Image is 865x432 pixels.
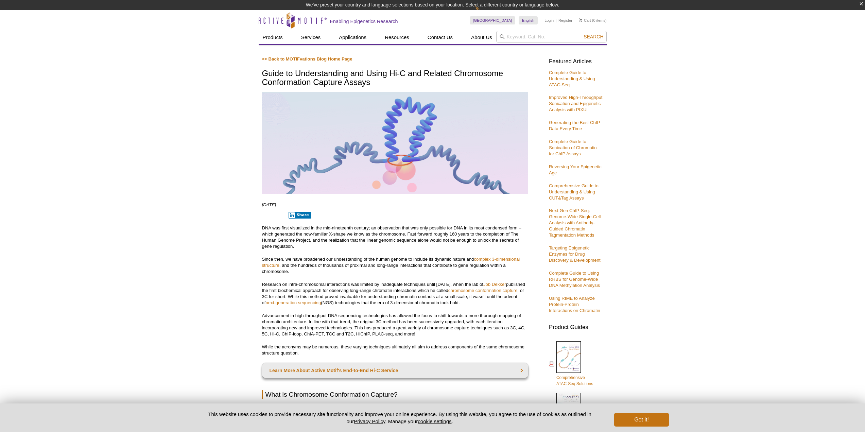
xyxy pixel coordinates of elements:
[549,139,597,156] a: Complete Guide to Sonication of Chromatin for ChIP Assays
[262,56,352,62] a: << Back to MOTIFvations Blog Home Page
[297,31,325,44] a: Services
[335,31,370,44] a: Applications
[330,18,398,24] h2: Enabling Epigenetics Research
[549,183,599,201] a: Comprehensive Guide to Understanding & Using CUT&Tag Assays
[262,225,528,249] p: DNA was first visualized in the mid-nineteenth century; an observation that was only possible for...
[475,5,493,21] img: Change Here
[262,281,528,306] p: Research on intra-chromosomal interactions was limited by inadequate techniques until [DATE], whe...
[549,70,595,87] a: Complete Guide to Understanding & Using ATAC-Seq
[289,212,311,219] button: Share
[556,393,581,424] img: Epi_brochure_140604_cover_web_70x200
[549,164,602,175] a: Reversing Your Epigenetic Age
[584,34,603,39] span: Search
[262,313,528,337] p: Advancement in high-throughput DNA sequencing technologies has allowed the focus to shift towards...
[549,296,600,313] a: Using RIME to Analyze Protein-Protein Interactions on Chromatin
[582,34,605,40] button: Search
[549,120,600,131] a: Generating the Best ChIP Data Every Time
[467,31,496,44] a: About Us
[262,69,528,88] h1: Guide to Understanding and Using Hi-C and Related Chromosome Conformation Capture Assays
[549,271,600,288] a: Complete Guide to Using RRBS for Genome-Wide DNA Methylation Analysis
[558,18,572,23] a: Register
[579,18,591,23] a: Cart
[556,16,557,24] li: |
[614,413,669,427] button: Got it!
[470,16,516,24] a: [GEOGRAPHIC_DATA]
[556,341,581,373] img: Comprehensive ATAC-Seq Solutions
[266,300,321,305] a: next-generation sequencing
[262,92,528,194] img: Hi-C
[418,418,451,424] button: cookie settings
[262,211,284,218] iframe: X Post Button
[549,59,603,65] h3: Featured Articles
[262,256,528,275] p: Since then, we have broadened our understanding of the human genome to include its dynamic nature...
[549,341,593,387] a: ComprehensiveATAC-Seq Solutions
[556,375,593,386] span: Comprehensive ATAC-Seq Solutions
[381,31,413,44] a: Resources
[544,18,554,23] a: Login
[549,245,601,263] a: Targeting Epigenetic Enzymes for Drug Discovery & Development
[496,31,607,42] input: Keyword, Cat. No.
[549,95,603,112] a: Improved High-Throughput Sonication and Epigenetic Analysis with PIXUL
[579,18,582,22] img: Your Cart
[448,288,518,293] a: chromosome conformation capture
[579,16,607,24] li: (0 items)
[423,31,457,44] a: Contact Us
[262,363,528,378] a: Learn More About Active Motif's End-to-End Hi-C Service
[354,418,385,424] a: Privacy Policy
[549,208,601,238] a: Next-Gen ChIP-Seq: Genome-Wide Single-Cell Analysis with Antibody-Guided Chromatin Tagmentation M...
[549,321,603,330] h3: Product Guides
[262,390,528,399] h2: What is Chromosome Conformation Capture?
[262,344,528,356] p: While the acronyms may be numerous, these varying techniques ultimately all aim to address compon...
[262,202,276,207] em: [DATE]
[483,282,506,287] a: Job Dekker
[196,411,603,425] p: This website uses cookies to provide necessary site functionality and improve your online experie...
[519,16,538,24] a: English
[259,31,287,44] a: Products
